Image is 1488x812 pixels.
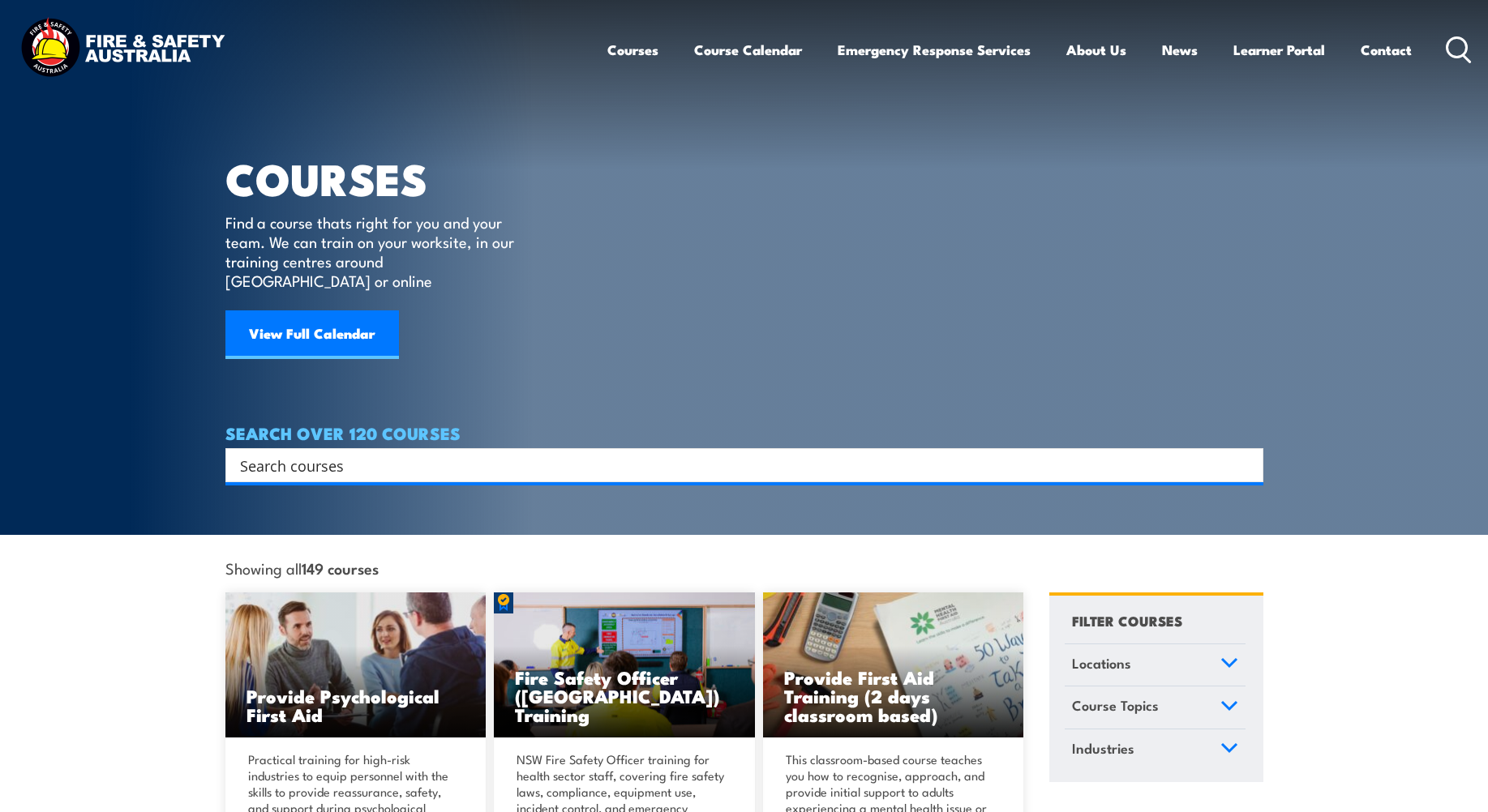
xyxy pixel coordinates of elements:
h4: SEARCH OVER 120 COURSES [225,424,1263,442]
h3: Fire Safety Officer ([GEOGRAPHIC_DATA]) Training [515,668,734,724]
a: Course Topics [1065,686,1246,729]
a: View Full Calendar [225,310,399,359]
h1: COURSES [225,159,538,197]
span: Locations [1072,652,1131,674]
strong: 149 courses [302,557,379,579]
a: Fire Safety Officer ([GEOGRAPHIC_DATA]) Training [494,592,755,738]
span: Industries [1072,737,1134,759]
a: About Us [1066,28,1126,71]
img: Fire Safety Advisor [494,592,755,738]
a: Provide Psychological First Aid [225,592,487,738]
a: Course Calendar [694,28,802,71]
a: Industries [1065,729,1246,771]
a: News [1162,28,1198,71]
a: Emergency Response Services [838,28,1031,71]
button: Search magnifier button [1235,454,1258,477]
h3: Provide Psychological First Aid [247,686,465,724]
a: Contact [1361,28,1412,71]
img: Mental Health First Aid Training Course from Fire & Safety Australia [225,592,487,738]
p: Find a course thats right for you and your team. We can train on your worksite, in our training c... [225,212,521,290]
span: Course Topics [1072,694,1159,716]
a: Locations [1065,644,1246,686]
a: Learner Portal [1233,28,1325,71]
a: Provide First Aid Training (2 days classroom based) [763,592,1024,738]
h4: FILTER COURSES [1072,609,1182,631]
span: Showing all [225,559,379,576]
input: Search input [240,453,1228,477]
a: Courses [607,28,658,71]
form: Search form [243,454,1231,477]
h3: Provide First Aid Training (2 days classroom based) [784,668,1003,724]
img: Mental Health First Aid Training (Standard) – Classroom [763,592,1024,738]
